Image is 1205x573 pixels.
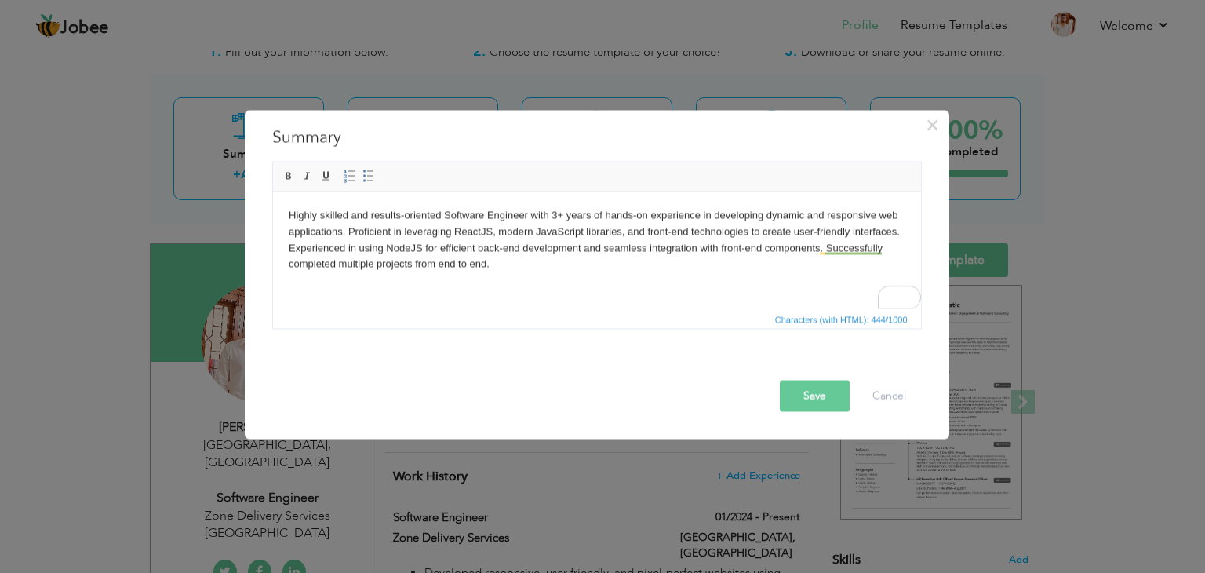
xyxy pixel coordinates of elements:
[857,381,922,412] button: Cancel
[780,381,850,412] button: Save
[772,313,911,327] span: Characters (with HTML): 444/1000
[273,192,921,310] iframe: Rich Text Editor, summaryEditor
[341,168,359,185] a: Insert/Remove Numbered List
[772,313,912,327] div: Statistics
[280,168,297,185] a: Bold
[299,168,316,185] a: Italic
[272,126,922,150] h3: Summary
[360,168,377,185] a: Insert/Remove Bulleted List
[318,168,335,185] a: Underline
[920,113,945,138] button: Close
[926,111,939,140] span: ×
